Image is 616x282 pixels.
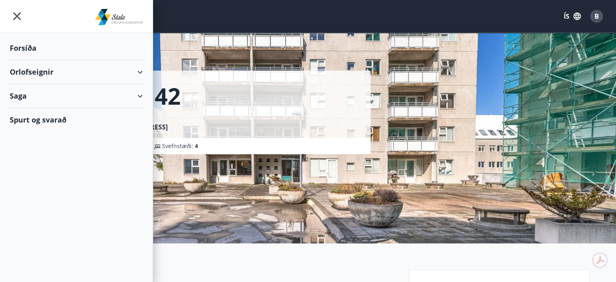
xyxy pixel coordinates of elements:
[95,9,143,25] img: union_logo
[10,36,143,60] div: Forsíða
[10,108,143,131] div: Spurt og svarað
[559,9,585,24] button: ÍS
[10,84,143,108] div: Saga
[587,6,606,26] button: B
[10,9,24,24] button: menu
[195,142,198,150] span: 4
[595,12,599,21] span: B
[10,60,143,84] div: Orlofseignir
[162,142,198,150] span: Svefnstæði :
